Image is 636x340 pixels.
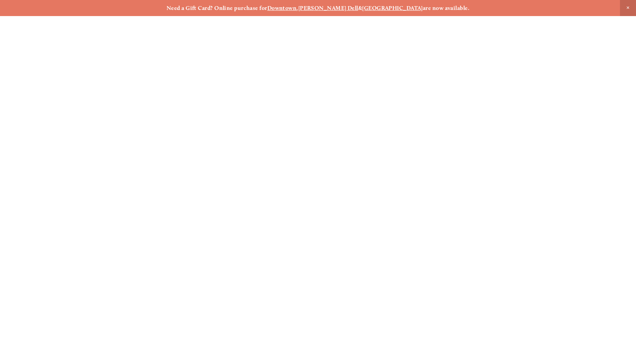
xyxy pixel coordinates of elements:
[362,5,423,11] a: [GEOGRAPHIC_DATA]
[167,5,267,11] strong: Need a Gift Card? Online purchase for
[358,5,362,11] strong: &
[267,5,297,11] a: Downtown
[296,5,298,11] strong: ,
[298,5,358,11] a: [PERSON_NAME] Dell
[423,5,469,11] strong: are now available.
